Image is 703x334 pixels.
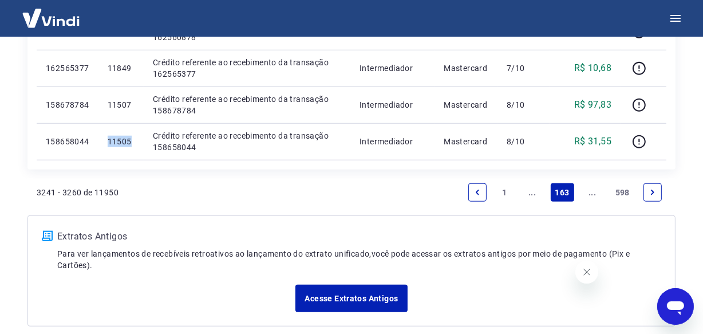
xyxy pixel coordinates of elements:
a: Page 598 [611,183,634,202]
a: Next page [643,183,662,202]
p: R$ 31,55 [574,135,611,148]
a: Jump forward [583,183,602,202]
a: Page 163 is your current page [551,183,574,202]
p: Para ver lançamentos de recebíveis retroativos ao lançamento do extrato unificado, você pode aces... [57,248,661,271]
p: Intermediador [360,99,425,111]
iframe: Fechar mensagem [575,261,598,284]
span: Olá! Precisa de ajuda? [7,8,96,17]
p: Intermediador [360,136,425,147]
p: 7/10 [507,62,540,74]
p: 11507 [108,99,135,111]
p: R$ 10,68 [574,61,611,75]
ul: Pagination [464,179,666,206]
p: Mastercard [444,99,488,111]
p: R$ 97,83 [574,98,611,112]
img: Vindi [14,1,88,36]
p: 162565377 [46,62,89,74]
p: 8/10 [507,136,540,147]
p: 8/10 [507,99,540,111]
a: Acesse Extratos Antigos [295,285,407,312]
p: Mastercard [444,136,488,147]
p: Crédito referente ao recebimento da transação 162565377 [153,57,341,80]
p: 11849 [108,62,135,74]
a: Jump backward [523,183,542,202]
a: Previous page [468,183,487,202]
iframe: Botão para abrir a janela de mensagens [657,288,694,325]
p: Extratos Antigos [57,230,661,243]
p: 3241 - 3260 de 11950 [37,187,119,198]
p: Crédito referente ao recebimento da transação 158658044 [153,130,341,153]
p: Intermediador [360,62,425,74]
p: 158678784 [46,99,89,111]
p: Mastercard [444,62,488,74]
a: Page 1 [496,183,514,202]
p: 158658044 [46,136,89,147]
p: 11505 [108,136,135,147]
p: Crédito referente ao recebimento da transação 158678784 [153,93,341,116]
img: ícone [42,231,53,241]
